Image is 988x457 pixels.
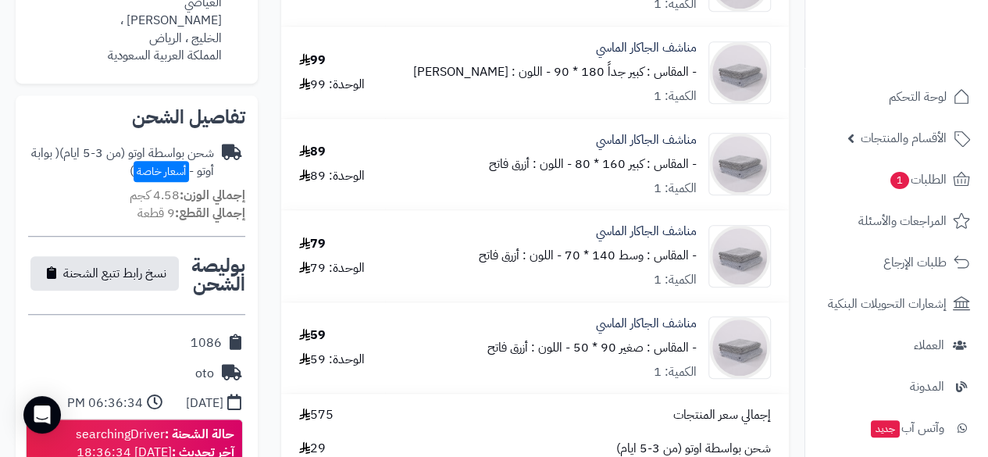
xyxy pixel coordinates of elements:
a: لوحة التحكم [815,78,979,116]
button: نسخ رابط تتبع الشحنة [30,256,179,291]
div: Open Intercom Messenger [23,396,61,434]
span: أسعار خاصة [134,161,189,182]
small: 4.58 كجم [130,186,245,205]
div: 06:36:34 PM [67,395,143,412]
small: 9 قطعة [137,204,245,223]
strong: إجمالي الوزن: [180,186,245,205]
div: شحن بواسطة اوتو (من 3-5 ايام) [28,145,214,180]
img: 1754806726-%D8%A7%D9%84%D8%AC%D8%A7%D9%83%D8%A7%D8%B1%20%D8%A7%D9%84%D9%85%D8%A7%D8%B3%D9%8A-90x9... [709,133,770,195]
div: الكمية: 1 [654,363,697,381]
span: الطلبات [889,169,947,191]
a: مناشف الجاكار الماسي [596,39,697,57]
span: المدونة [910,376,944,398]
strong: إجمالي القطع: [175,204,245,223]
div: 79 [299,235,326,253]
div: 1086 [191,334,222,352]
span: لوحة التحكم [889,86,947,108]
div: الكمية: 1 [654,271,697,289]
span: طلبات الإرجاع [883,252,947,273]
h2: بوليصة الشحن [181,256,245,294]
div: [DATE] [186,395,223,412]
div: الكمية: 1 [654,87,697,105]
small: - اللون : أزرق فاتح [487,338,570,357]
span: نسخ رابط تتبع الشحنة [63,264,166,283]
strong: حالة الشحنة : [165,425,234,444]
span: ( بوابة أوتو - ) [31,144,214,180]
small: - المقاس : وسط 140 * 70 [565,246,697,265]
h2: تفاصيل الشحن [28,108,245,127]
div: oto [195,365,214,383]
span: المراجعات والأسئلة [858,210,947,232]
a: مناشف الجاكار الماسي [596,315,697,333]
div: الوحدة: 59 [299,351,365,369]
span: إجمالي سعر المنتجات [673,406,771,424]
span: إشعارات التحويلات البنكية [828,293,947,315]
a: مناشف الجاكار الماسي [596,131,697,149]
small: - المقاس : كبير 160 * 80 [575,155,697,173]
a: وآتس آبجديد [815,409,979,447]
small: - اللون : أزرق فاتح [479,246,562,265]
span: 1 [890,172,909,189]
span: وآتس آب [869,417,944,439]
small: - المقاس : صغير 90 * 50 [573,338,697,357]
a: مناشف الجاكار الماسي [596,223,697,241]
span: العملاء [914,334,944,356]
div: 59 [299,327,326,345]
small: - اللون : أزرق فاتح [489,155,572,173]
span: الأقسام والمنتجات [861,127,947,149]
a: طلبات الإرجاع [815,244,979,281]
a: المراجعات والأسئلة [815,202,979,240]
a: المدونة [815,368,979,405]
div: الكمية: 1 [654,180,697,198]
div: الوحدة: 89 [299,167,365,185]
a: الطلبات1 [815,161,979,198]
div: 89 [299,143,326,161]
span: جديد [871,420,900,437]
img: 1754806726-%D8%A7%D9%84%D8%AC%D8%A7%D9%83%D8%A7%D8%B1%20%D8%A7%D9%84%D9%85%D8%A7%D8%B3%D9%8A-90x9... [709,41,770,104]
img: 1754806726-%D8%A7%D9%84%D8%AC%D8%A7%D9%83%D8%A7%D8%B1%20%D8%A7%D9%84%D9%85%D8%A7%D8%B3%D9%8A-90x9... [709,225,770,287]
span: 575 [299,406,333,424]
div: الوحدة: 79 [299,259,365,277]
small: - المقاس : كبير جداً 180 * 90 [554,62,697,81]
div: الوحدة: 99 [299,76,365,94]
a: إشعارات التحويلات البنكية [815,285,979,323]
a: العملاء [815,327,979,364]
div: 99 [299,52,326,70]
img: 1754806726-%D8%A7%D9%84%D8%AC%D8%A7%D9%83%D8%A7%D8%B1%20%D8%A7%D9%84%D9%85%D8%A7%D8%B3%D9%8A-90x9... [709,316,770,379]
small: - اللون : [PERSON_NAME] [413,62,551,81]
